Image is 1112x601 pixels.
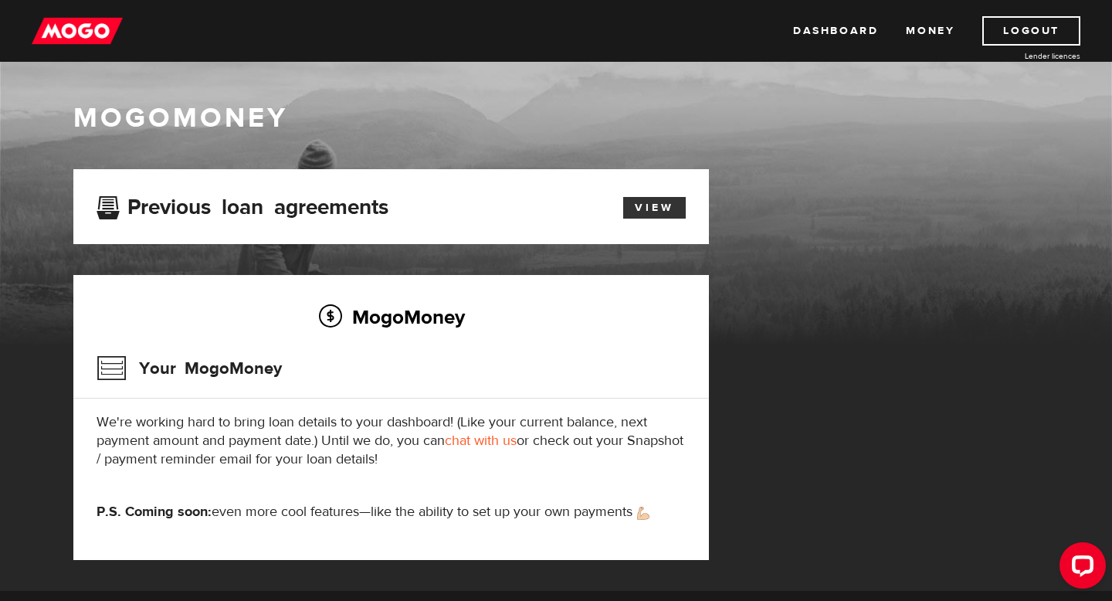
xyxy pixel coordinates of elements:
a: View [623,197,686,219]
h3: Your MogoMoney [97,348,282,389]
h3: Previous loan agreements [97,195,388,215]
iframe: LiveChat chat widget [1047,536,1112,601]
p: We're working hard to bring loan details to your dashboard! (Like your current balance, next paym... [97,413,686,469]
a: chat with us [445,432,517,450]
img: mogo_logo-11ee424be714fa7cbb0f0f49df9e16ec.png [32,16,123,46]
h2: MogoMoney [97,300,686,333]
p: even more cool features—like the ability to set up your own payments [97,503,686,521]
h1: MogoMoney [73,102,1039,134]
a: Lender licences [965,50,1080,62]
a: Money [906,16,954,46]
a: Dashboard [793,16,878,46]
img: strong arm emoji [637,507,649,520]
strong: P.S. Coming soon: [97,503,212,521]
a: Logout [982,16,1080,46]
